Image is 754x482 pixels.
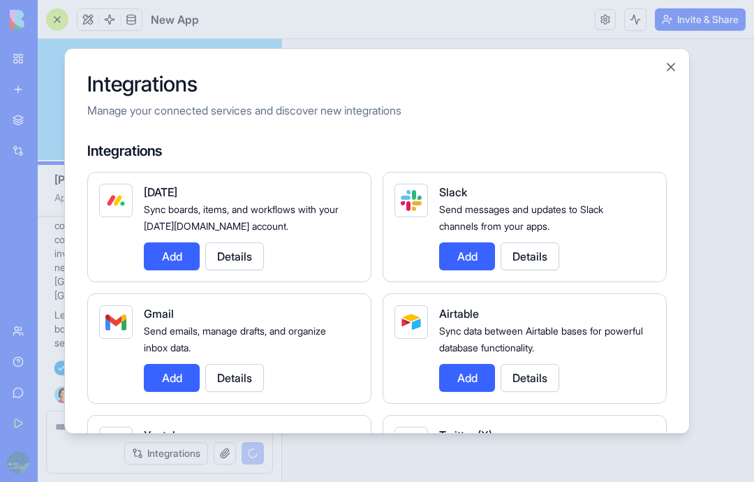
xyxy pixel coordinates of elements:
[439,203,603,232] span: Send messages and updates to Slack channels from your apps.
[144,325,326,353] span: Send emails, manage drafts, and organize inbox data.
[144,307,174,321] span: Gmail
[439,242,495,270] button: Add
[501,364,559,392] button: Details
[144,203,339,232] span: Sync boards, items, and workflows with your [DATE][DOMAIN_NAME] account.
[87,102,667,119] p: Manage your connected services and discover new integrations
[87,71,667,96] h2: Integrations
[439,325,643,353] span: Sync data between Airtable bases for powerful database functionality.
[205,242,264,270] button: Details
[439,364,495,392] button: Add
[87,141,667,161] h4: Integrations
[144,242,200,270] button: Add
[144,364,200,392] button: Add
[144,185,177,199] span: [DATE]
[664,60,678,74] button: Close
[144,428,185,442] span: Youtube
[439,307,479,321] span: Airtable
[205,364,264,392] button: Details
[439,428,492,442] span: Twitter (X)
[501,242,559,270] button: Details
[439,185,467,199] span: Slack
